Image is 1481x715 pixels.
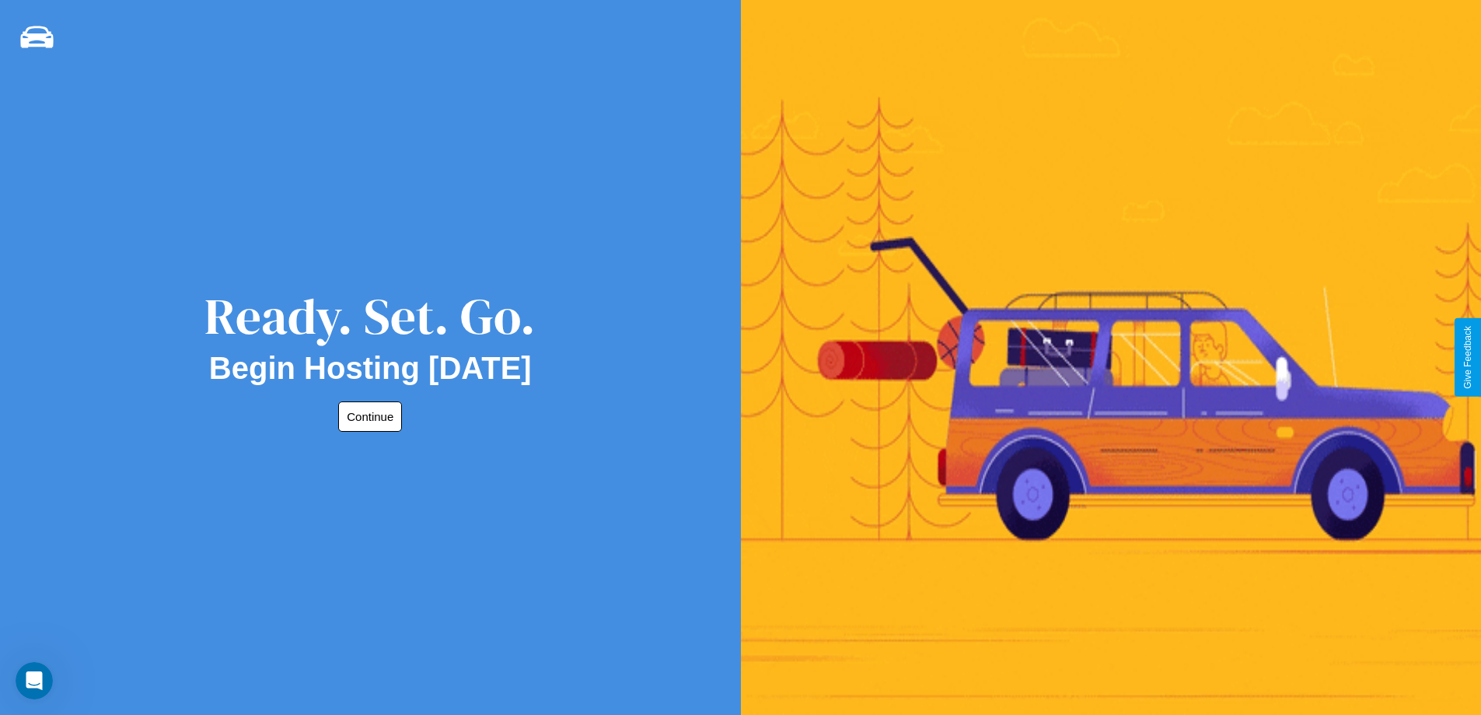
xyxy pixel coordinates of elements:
button: Continue [338,401,402,432]
div: Ready. Set. Go. [204,282,536,351]
iframe: Intercom live chat [16,662,53,699]
div: Give Feedback [1462,326,1473,389]
h2: Begin Hosting [DATE] [209,351,532,386]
